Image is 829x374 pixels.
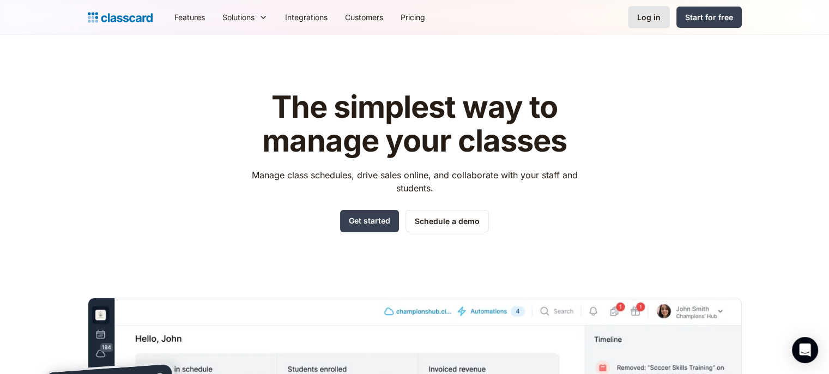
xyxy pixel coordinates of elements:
a: home [88,10,153,25]
a: Start for free [676,7,742,28]
a: Customers [336,5,392,29]
a: Log in [628,6,670,28]
div: Start for free [685,11,733,23]
a: Get started [340,210,399,232]
h1: The simplest way to manage your classes [241,91,588,158]
div: Open Intercom Messenger [792,337,818,363]
a: Pricing [392,5,434,29]
div: Solutions [222,11,255,23]
a: Integrations [276,5,336,29]
div: Log in [637,11,661,23]
a: Schedule a demo [406,210,489,232]
div: Solutions [214,5,276,29]
a: Features [166,5,214,29]
p: Manage class schedules, drive sales online, and collaborate with your staff and students. [241,168,588,195]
